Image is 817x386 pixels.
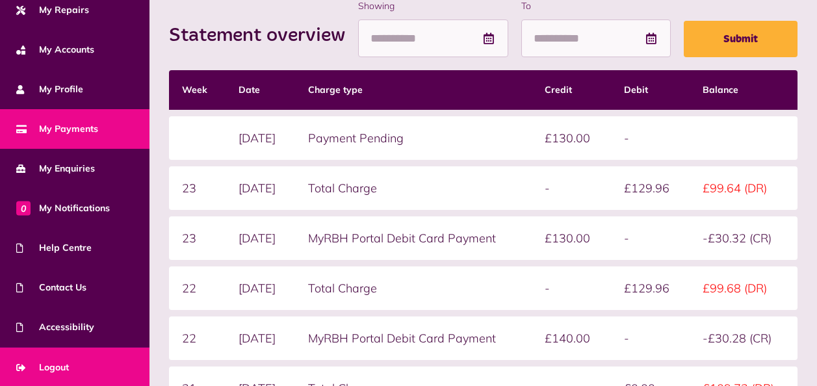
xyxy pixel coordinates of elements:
[169,24,358,47] h2: Statement overview
[169,316,226,360] td: 22
[16,361,69,374] span: Logout
[295,216,532,260] td: MyRBH Portal Debit Card Payment
[169,216,226,260] td: 23
[611,70,690,110] th: Debit
[16,3,89,17] span: My Repairs
[532,216,611,260] td: £130.00
[690,166,798,210] td: £99.64 (DR)
[295,70,532,110] th: Charge type
[611,216,690,260] td: -
[532,166,611,210] td: -
[295,166,532,210] td: Total Charge
[226,116,295,160] td: [DATE]
[226,316,295,360] td: [DATE]
[226,266,295,310] td: [DATE]
[226,166,295,210] td: [DATE]
[532,316,611,360] td: £140.00
[295,116,532,160] td: Payment Pending
[16,122,98,136] span: My Payments
[169,266,226,310] td: 22
[226,216,295,260] td: [DATE]
[16,83,83,96] span: My Profile
[16,281,86,294] span: Contact Us
[684,21,798,57] button: Submit
[16,201,31,215] span: 0
[226,70,295,110] th: Date
[295,316,532,360] td: MyRBH Portal Debit Card Payment
[16,201,110,215] span: My Notifications
[16,43,94,57] span: My Accounts
[611,316,690,360] td: -
[532,266,611,310] td: -
[16,241,92,255] span: Help Centre
[532,70,611,110] th: Credit
[690,316,798,360] td: -£30.28 (CR)
[611,116,690,160] td: -
[169,166,226,210] td: 23
[611,166,690,210] td: £129.96
[16,162,95,175] span: My Enquiries
[690,70,798,110] th: Balance
[532,116,611,160] td: £130.00
[295,266,532,310] td: Total Charge
[169,70,226,110] th: Week
[16,320,94,334] span: Accessibility
[690,216,798,260] td: -£30.32 (CR)
[611,266,690,310] td: £129.96
[690,266,798,310] td: £99.68 (DR)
